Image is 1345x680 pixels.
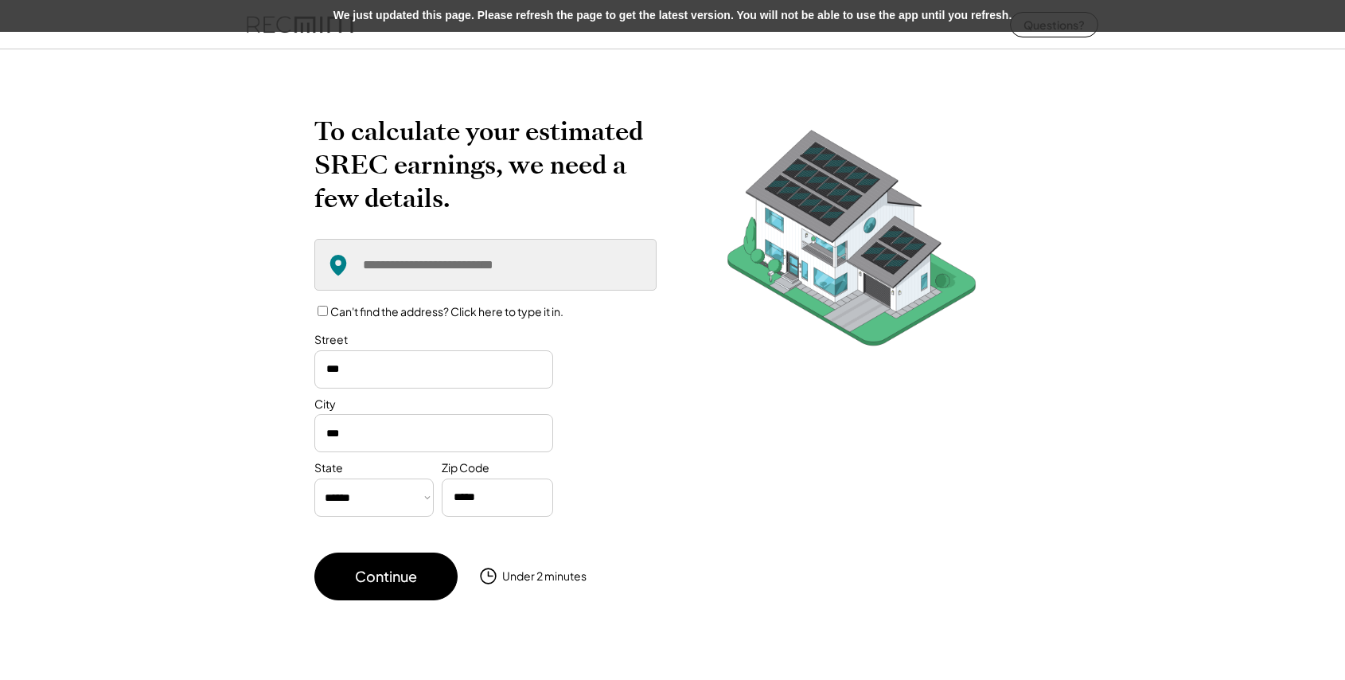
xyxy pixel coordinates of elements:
div: Under 2 minutes [502,569,587,584]
label: Can't find the address? Click here to type it in. [330,304,563,319]
div: Street [314,332,348,348]
h2: To calculate your estimated SREC earnings, we need a few details. [314,115,657,215]
button: Continue [314,553,458,600]
div: State [314,460,343,476]
div: Zip Code [442,460,489,476]
div: City [314,397,336,412]
img: RecMintArtboard%207.png [696,115,1007,370]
